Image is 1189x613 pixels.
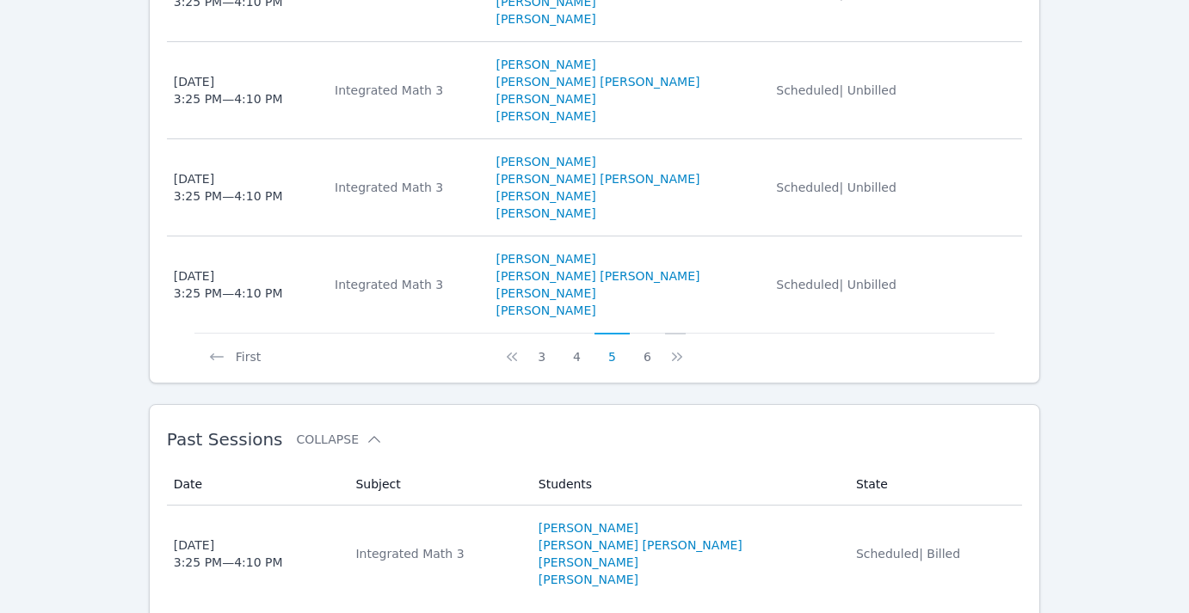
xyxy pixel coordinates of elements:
[496,153,595,170] a: [PERSON_NAME]
[355,545,517,562] div: Integrated Math 3
[167,42,1023,139] tr: [DATE]3:25 PM—4:10 PMIntegrated Math 3[PERSON_NAME][PERSON_NAME] [PERSON_NAME][PERSON_NAME][PERSO...
[776,83,896,97] span: Scheduled | Unbilled
[345,463,527,506] th: Subject
[539,571,638,588] a: [PERSON_NAME]
[167,429,283,450] span: Past Sessions
[496,56,595,73] a: [PERSON_NAME]
[528,463,846,506] th: Students
[496,205,595,222] a: [PERSON_NAME]
[539,536,742,554] a: [PERSON_NAME] [PERSON_NAME]
[297,431,383,448] button: Collapse
[167,506,1023,602] tr: [DATE]3:25 PM—4:10 PMIntegrated Math 3[PERSON_NAME][PERSON_NAME] [PERSON_NAME][PERSON_NAME][PERSO...
[630,333,665,365] button: 6
[496,285,595,302] a: [PERSON_NAME]
[194,333,274,365] button: First
[174,73,283,107] div: [DATE] 3:25 PM — 4:10 PM
[496,90,595,107] a: [PERSON_NAME]
[776,181,896,194] span: Scheduled | Unbilled
[167,236,1023,333] tr: [DATE]3:25 PM—4:10 PMIntegrated Math 3[PERSON_NAME][PERSON_NAME] [PERSON_NAME][PERSON_NAME][PERSO...
[856,547,960,561] span: Scheduled | Billed
[539,554,638,571] a: [PERSON_NAME]
[496,302,595,319] a: [PERSON_NAME]
[496,267,699,285] a: [PERSON_NAME] [PERSON_NAME]
[776,278,896,291] span: Scheduled | Unbilled
[496,73,699,90] a: [PERSON_NAME] [PERSON_NAME]
[335,276,475,293] div: Integrated Math 3
[846,463,1022,506] th: State
[496,187,595,205] a: [PERSON_NAME]
[167,139,1023,236] tr: [DATE]3:25 PM—4:10 PMIntegrated Math 3[PERSON_NAME][PERSON_NAME] [PERSON_NAME][PERSON_NAME][PERSO...
[496,107,595,125] a: [PERSON_NAME]
[174,267,283,302] div: [DATE] 3:25 PM — 4:10 PM
[174,536,283,571] div: [DATE] 3:25 PM — 4:10 PM
[496,10,595,28] a: [PERSON_NAME]
[524,333,559,365] button: 3
[335,179,475,196] div: Integrated Math 3
[167,463,346,506] th: Date
[559,333,594,365] button: 4
[539,519,638,536] a: [PERSON_NAME]
[594,333,630,365] button: 5
[174,170,283,205] div: [DATE] 3:25 PM — 4:10 PM
[496,250,595,267] a: [PERSON_NAME]
[496,170,699,187] a: [PERSON_NAME] [PERSON_NAME]
[335,82,475,99] div: Integrated Math 3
